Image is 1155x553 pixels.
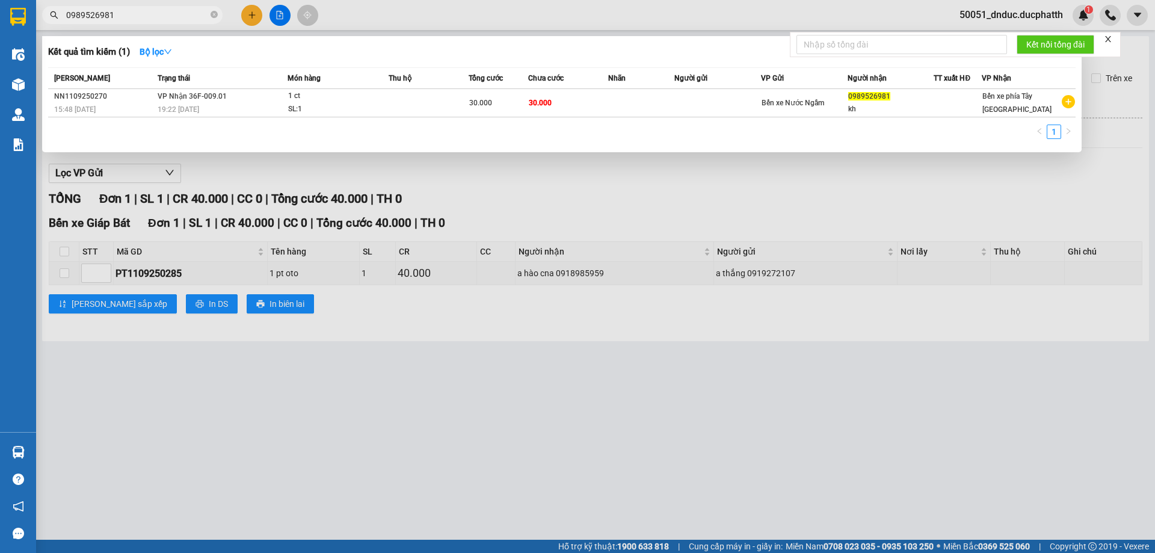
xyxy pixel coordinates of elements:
span: 15:48 [DATE] [54,105,96,114]
div: NN1109250270 [54,90,154,103]
span: close [1104,35,1112,43]
span: plus-circle [1062,95,1075,108]
input: Nhập số tổng đài [796,35,1007,54]
span: 30.000 [469,99,492,107]
span: Chưa cước [528,74,564,82]
span: question-circle [13,474,24,485]
span: 0989526981 [848,92,890,100]
strong: Bộ lọc [140,47,172,57]
span: VP Nhận [982,74,1011,82]
li: Next Page [1061,125,1076,139]
button: left [1032,125,1047,139]
a: 1 [1047,125,1061,138]
span: VP Gửi [761,74,784,82]
span: [PERSON_NAME] [54,74,110,82]
span: Nhãn [608,74,626,82]
div: kh [848,103,934,116]
span: right [1065,128,1072,135]
span: message [13,528,24,539]
span: Bến xe Nước Ngầm [762,99,824,107]
button: right [1061,125,1076,139]
span: 19:22 [DATE] [158,105,199,114]
img: logo-vxr [10,8,26,26]
span: down [164,48,172,56]
button: Bộ lọcdown [130,42,182,61]
span: Bến xe phía Tây [GEOGRAPHIC_DATA] [982,92,1052,114]
input: Tìm tên, số ĐT hoặc mã đơn [66,8,208,22]
span: Trạng thái [158,74,190,82]
span: Người nhận [848,74,887,82]
span: close-circle [211,10,218,21]
li: 1 [1047,125,1061,139]
span: search [50,11,58,19]
span: TT xuất HĐ [934,74,970,82]
div: 1 ct [288,90,378,103]
span: 30.000 [529,99,552,107]
span: Tổng cước [469,74,503,82]
li: Previous Page [1032,125,1047,139]
span: VP Nhận 36F-009.01 [158,92,227,100]
img: warehouse-icon [12,108,25,121]
h3: Kết quả tìm kiếm ( 1 ) [48,46,130,58]
span: Người gửi [674,74,707,82]
span: close-circle [211,11,218,18]
button: Kết nối tổng đài [1017,35,1094,54]
span: left [1036,128,1043,135]
div: SL: 1 [288,103,378,116]
span: Thu hộ [389,74,411,82]
img: warehouse-icon [12,446,25,459]
img: warehouse-icon [12,48,25,61]
span: Kết nối tổng đài [1026,38,1085,51]
span: notification [13,501,24,512]
span: Món hàng [288,74,321,82]
img: warehouse-icon [12,78,25,91]
img: solution-icon [12,138,25,151]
